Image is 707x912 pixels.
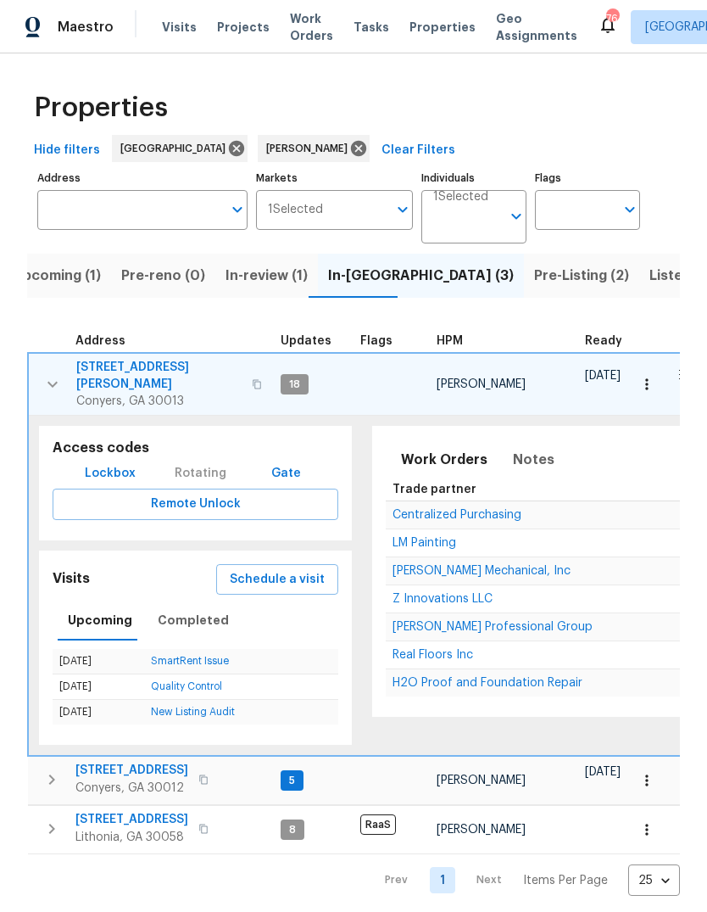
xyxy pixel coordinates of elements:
span: Clear Filters [381,140,455,161]
span: Notes [513,448,554,472]
span: Properties [409,19,476,36]
span: Lockbox [85,463,136,484]
span: [PERSON_NAME] [437,775,526,786]
span: 1 Selected [268,203,323,217]
a: Goto page 1 [430,867,455,893]
span: Tasks [353,21,389,33]
span: In-review (1) [225,264,308,288]
span: Upcoming (1) [13,264,101,288]
a: [PERSON_NAME] Mechanical, Inc [392,566,571,576]
span: [DATE] [585,370,621,382]
span: Hide filters [34,140,100,161]
span: [DATE] [585,766,621,778]
button: Open [504,204,528,228]
label: Address [37,173,248,183]
span: LM Painting [392,537,456,549]
div: Earliest renovation start date (first business day after COE or Checkout) [585,335,637,347]
span: Maestro [58,19,114,36]
span: Address [75,335,125,347]
a: Real Floors Inc [392,650,473,660]
a: SmartRent Issue [151,656,229,666]
button: Open [618,198,642,221]
span: Pre-Listing (2) [534,264,629,288]
span: [PERSON_NAME] Professional Group [392,621,593,633]
h5: Access codes [53,439,338,457]
span: Conyers, GA 30012 [75,780,188,797]
div: 76 [606,10,618,27]
button: Clear Filters [375,135,462,166]
div: [PERSON_NAME] [258,135,370,162]
span: [STREET_ADDRESS] [75,762,188,779]
span: H2O Proof and Foundation Repair [392,677,582,689]
span: 18 [282,378,307,392]
span: Geo Assignments [496,10,577,44]
span: Gate [265,463,306,484]
a: LM Painting [392,538,456,548]
span: [PERSON_NAME] Mechanical, Inc [392,565,571,577]
div: Rotating code is only available during visiting hours [168,458,233,490]
a: New Listing Audit [151,707,235,717]
span: Updates [281,335,331,347]
span: Real Floors Inc [392,649,473,661]
span: Projects [217,19,270,36]
a: Quality Control [151,681,222,691]
span: [PERSON_NAME] [437,378,526,390]
td: [DATE] [53,649,144,674]
span: Schedule a visit [230,569,325,590]
button: Lockbox [78,458,142,490]
button: Gate [259,458,313,490]
td: [DATE] [53,700,144,725]
button: Hide filters [27,135,107,166]
span: Pre-reno (0) [121,264,205,288]
span: [PERSON_NAME] [437,824,526,836]
span: Properties [34,99,168,116]
span: Conyers, GA 30013 [76,393,242,410]
span: Remote Unlock [66,494,325,515]
p: Items Per Page [523,872,608,889]
span: Flags [360,335,392,347]
label: Flags [535,173,640,183]
a: Centralized Purchasing [392,510,521,520]
span: 8 [282,823,303,837]
span: [PERSON_NAME] [266,140,354,157]
span: [GEOGRAPHIC_DATA] [120,140,232,157]
button: Open [391,198,415,221]
span: [STREET_ADDRESS][PERSON_NAME] [76,359,242,393]
span: 5 [282,774,302,788]
a: H2O Proof and Foundation Repair [392,678,582,688]
span: 1 Selected [433,190,488,204]
td: [DATE] [53,674,144,700]
a: [PERSON_NAME] Professional Group [392,622,593,632]
span: Completed [158,610,229,631]
nav: Pagination Navigation [369,864,680,896]
span: Lithonia, GA 30058 [75,829,188,846]
div: 25 [628,859,680,903]
span: Work Orders [290,10,333,44]
button: Open [225,198,249,221]
span: Work Orders [401,448,487,472]
h5: Visits [53,570,90,588]
span: HPM [437,335,463,347]
span: Ready [585,335,622,347]
label: Markets [256,173,414,183]
span: Trade partner [392,484,476,495]
span: Z Innovations LLC [392,593,493,605]
span: [STREET_ADDRESS] [75,811,188,828]
button: Schedule a visit [216,564,338,596]
span: Upcoming [68,610,132,631]
a: Z Innovations LLC [392,594,493,604]
div: [GEOGRAPHIC_DATA] [112,135,248,162]
span: Centralized Purchasing [392,509,521,521]
span: Visits [162,19,197,36]
button: Remote Unlock [53,489,338,520]
label: Individuals [421,173,526,183]
span: In-[GEOGRAPHIC_DATA] (3) [328,264,514,288]
span: RaaS [360,814,396,835]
